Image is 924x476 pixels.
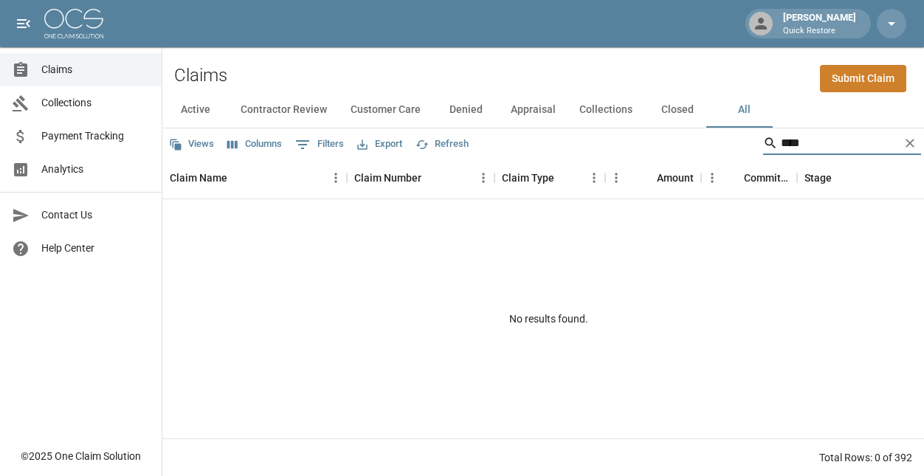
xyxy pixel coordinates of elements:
[227,168,248,188] button: Sort
[41,207,150,223] span: Contact Us
[162,157,347,199] div: Claim Name
[657,157,694,199] div: Amount
[421,168,442,188] button: Sort
[170,157,227,199] div: Claim Name
[292,133,348,156] button: Show filters
[644,92,711,128] button: Closed
[412,133,472,156] button: Refresh
[636,168,657,188] button: Sort
[44,9,103,38] img: ocs-logo-white-transparent.png
[432,92,499,128] button: Denied
[9,9,38,38] button: open drawer
[174,65,227,86] h2: Claims
[777,10,862,37] div: [PERSON_NAME]
[162,92,924,128] div: dynamic tabs
[819,450,912,465] div: Total Rows: 0 of 392
[583,167,605,189] button: Menu
[723,168,744,188] button: Sort
[899,132,921,154] button: Clear
[165,133,218,156] button: Views
[502,157,554,199] div: Claim Type
[41,95,150,111] span: Collections
[41,62,150,77] span: Claims
[554,168,575,188] button: Sort
[347,157,494,199] div: Claim Number
[701,167,723,189] button: Menu
[224,133,286,156] button: Select columns
[499,92,568,128] button: Appraisal
[568,92,644,128] button: Collections
[325,167,347,189] button: Menu
[744,157,790,199] div: Committed Amount
[354,157,421,199] div: Claim Number
[41,162,150,177] span: Analytics
[41,241,150,256] span: Help Center
[162,92,229,128] button: Active
[820,65,906,92] a: Submit Claim
[763,131,921,158] div: Search
[339,92,432,128] button: Customer Care
[354,133,406,156] button: Export
[832,168,852,188] button: Sort
[701,157,797,199] div: Committed Amount
[711,92,777,128] button: All
[21,449,141,463] div: © 2025 One Claim Solution
[605,167,627,189] button: Menu
[783,25,856,38] p: Quick Restore
[804,157,832,199] div: Stage
[605,157,701,199] div: Amount
[472,167,494,189] button: Menu
[494,157,605,199] div: Claim Type
[41,128,150,144] span: Payment Tracking
[229,92,339,128] button: Contractor Review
